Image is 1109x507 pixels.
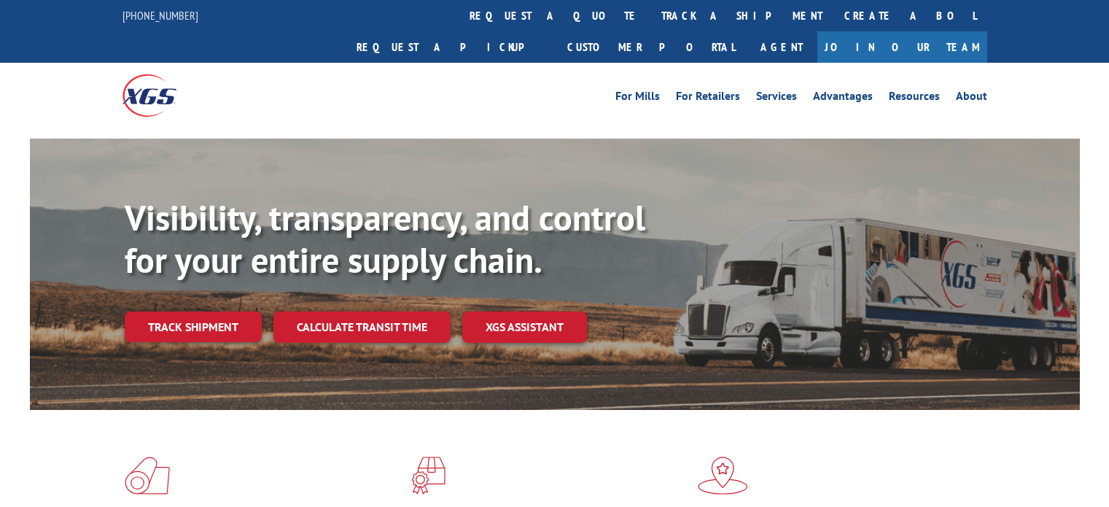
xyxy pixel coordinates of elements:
[411,457,445,495] img: xgs-icon-focused-on-flooring-red
[556,31,746,63] a: Customer Portal
[125,311,262,342] a: Track shipment
[698,457,748,495] img: xgs-icon-flagship-distribution-model-red
[346,31,556,63] a: Request a pickup
[615,90,660,107] a: For Mills
[125,195,645,282] b: Visibility, transparency, and control for your entire supply chain.
[817,31,987,63] a: Join Our Team
[956,90,987,107] a: About
[125,457,170,495] img: xgs-icon-total-supply-chain-intelligence-red
[122,8,198,23] a: [PHONE_NUMBER]
[889,90,940,107] a: Resources
[462,311,587,343] a: XGS ASSISTANT
[676,90,740,107] a: For Retailers
[756,90,797,107] a: Services
[813,90,873,107] a: Advantages
[273,311,451,343] a: Calculate transit time
[746,31,817,63] a: Agent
